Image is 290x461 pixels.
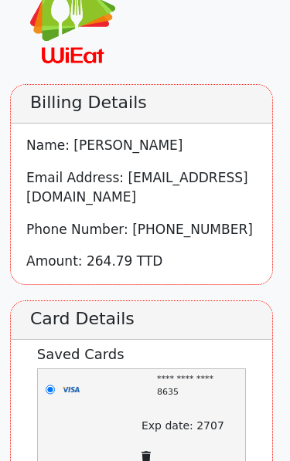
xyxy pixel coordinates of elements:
[26,220,272,240] p: Phone Number: [PHONE_NUMBER]
[37,346,272,363] h2: Saved Cards
[26,136,272,156] p: Name: [PERSON_NAME]
[26,168,272,208] p: Email Address: [EMAIL_ADDRESS][DOMAIN_NAME]
[26,252,272,272] p: Amount: 264.79 TTD
[11,301,272,340] h2: Card Details
[142,418,224,434] p: Exp date: 2707
[60,379,81,400] img: visa.png
[11,85,272,124] h2: Billing Details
